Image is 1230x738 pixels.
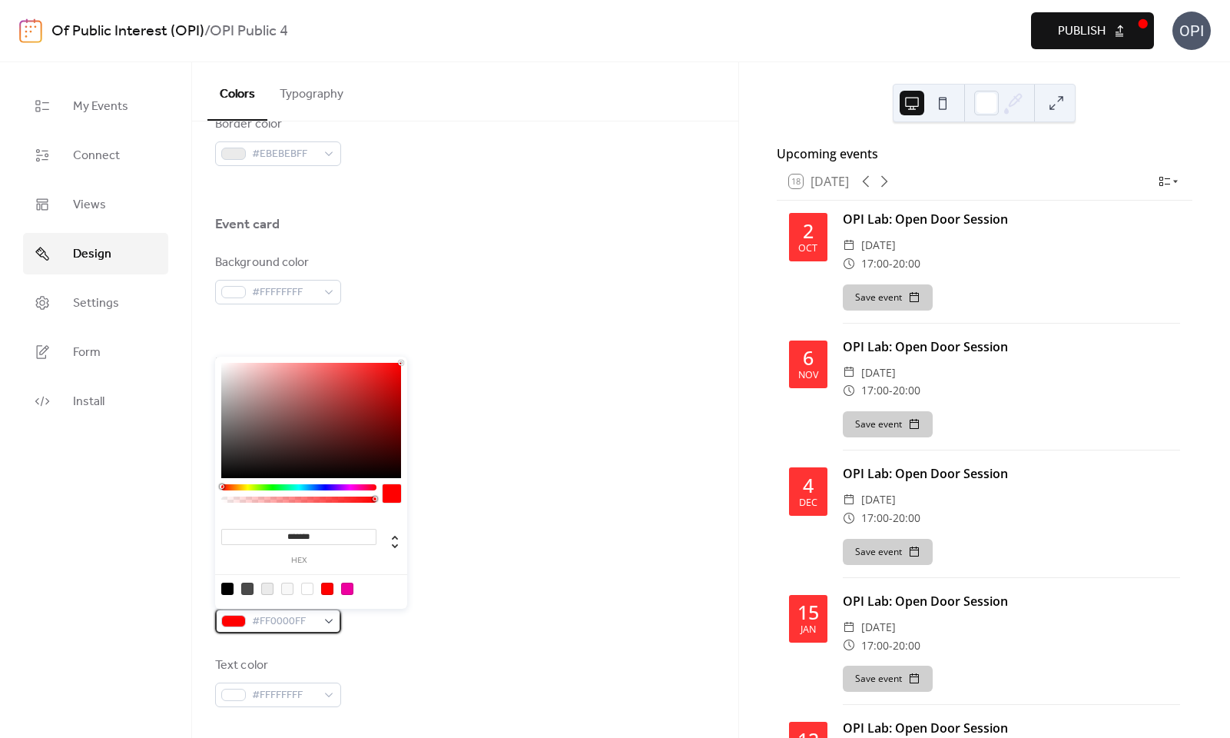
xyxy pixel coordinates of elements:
a: My Events [23,85,168,127]
button: Save event [843,666,933,692]
div: Event card [215,215,280,234]
div: OPI [1172,12,1211,50]
div: ​ [843,637,855,655]
div: ​ [843,381,855,400]
div: OPI Lab: Open Door Session [843,719,1180,737]
div: ​ [843,364,855,382]
div: 6 [803,348,814,367]
span: My Events [73,98,128,116]
span: - [889,381,893,400]
div: ​ [843,618,855,637]
span: #FFFFFFFF [252,686,317,705]
span: - [889,509,893,527]
img: logo [19,18,42,43]
button: Typography [267,62,356,119]
span: Design [73,245,111,264]
div: 2 [803,221,814,241]
span: - [889,254,893,273]
span: #EBEBEBFF [252,145,317,164]
button: Save event [843,539,933,565]
div: rgb(74, 74, 74) [241,583,254,595]
div: rgb(0, 0, 0) [221,583,234,595]
span: 20:00 [893,509,920,527]
span: #FF0000FF [252,613,317,631]
span: Form [73,344,101,362]
span: [DATE] [861,490,896,509]
button: Save event [843,284,933,311]
div: 4 [803,476,814,495]
span: [DATE] [861,236,896,254]
span: 20:00 [893,637,920,655]
span: Views [73,196,106,214]
div: rgb(255, 0, 0) [321,583,333,595]
b: OPI Public 4 [210,17,288,46]
div: Jan [801,625,816,635]
span: Settings [73,294,119,313]
div: OPI Lab: Open Door Session [843,464,1180,483]
div: Oct [798,244,817,254]
span: - [889,637,893,655]
div: OPI Lab: Open Door Session [843,210,1180,228]
span: 17:00 [861,637,889,655]
a: Form [23,331,168,373]
button: Colors [207,62,267,121]
div: OPI Lab: Open Door Session [843,337,1180,356]
button: Publish [1031,12,1154,49]
a: Views [23,184,168,225]
span: 17:00 [861,381,889,400]
div: rgb(238, 0, 159) [341,583,353,595]
a: Design [23,233,168,274]
span: 17:00 [861,509,889,527]
div: rgb(255, 255, 255) [301,583,313,595]
div: OPI Lab: Open Door Session [843,592,1180,610]
div: rgb(248, 248, 248) [281,583,293,595]
span: Install [73,393,104,411]
a: Settings [23,282,168,324]
div: ​ [843,509,855,527]
a: Connect [23,135,168,176]
div: Border color [215,115,338,134]
div: 15 [797,603,819,622]
a: Install [23,381,168,422]
div: Dec [799,498,817,508]
div: ​ [843,490,855,509]
div: Upcoming events [777,145,1192,163]
label: hex [221,557,376,565]
div: Nov [798,371,818,381]
span: #FFFFFFFF [252,284,317,302]
span: 20:00 [893,381,920,400]
span: Publish [1058,22,1106,41]
a: Of Public Interest (OPI) [51,17,204,46]
div: rgb(235, 235, 235) [261,583,274,595]
div: Text color [215,657,338,675]
span: [DATE] [861,364,896,382]
div: ​ [843,236,855,254]
div: ​ [843,254,855,273]
button: Save event [843,411,933,437]
b: / [204,17,210,46]
span: Connect [73,147,120,165]
span: [DATE] [861,618,896,637]
span: 20:00 [893,254,920,273]
span: 17:00 [861,254,889,273]
div: Background color [215,254,338,272]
